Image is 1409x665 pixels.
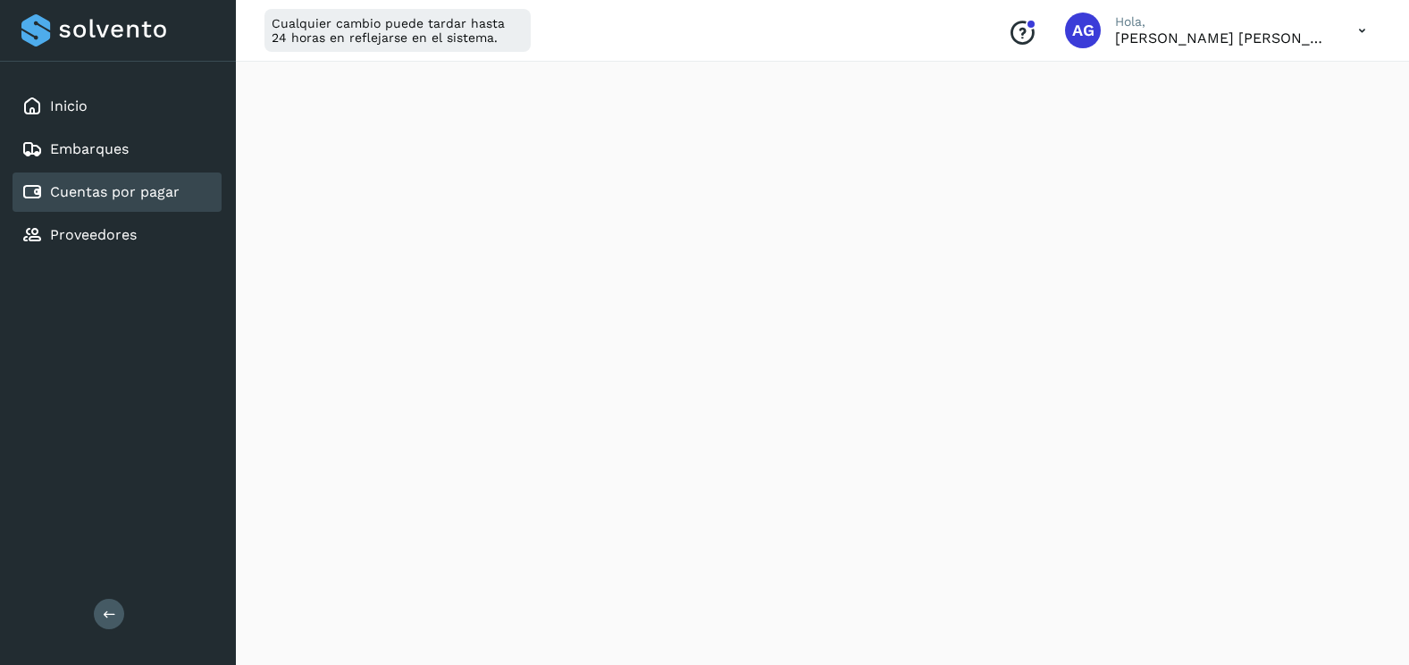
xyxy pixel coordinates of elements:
[50,183,180,200] a: Cuentas por pagar
[13,215,222,255] div: Proveedores
[13,130,222,169] div: Embarques
[50,97,88,114] a: Inicio
[13,173,222,212] div: Cuentas por pagar
[264,9,531,52] div: Cualquier cambio puede tardar hasta 24 horas en reflejarse en el sistema.
[50,226,137,243] a: Proveedores
[1115,14,1329,29] p: Hola,
[1115,29,1329,46] p: Abigail Gonzalez Leon
[13,87,222,126] div: Inicio
[50,140,129,157] a: Embarques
